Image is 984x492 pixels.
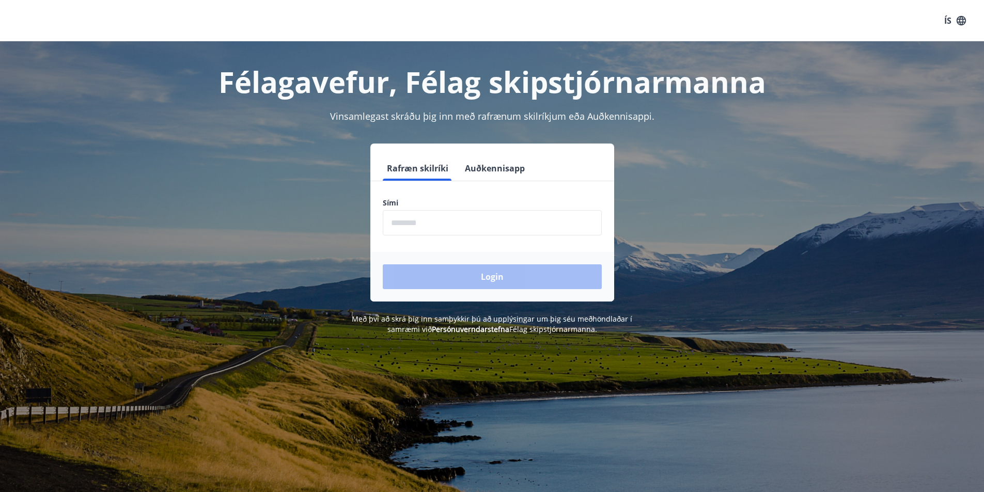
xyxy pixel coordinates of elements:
h1: Félagavefur, Félag skipstjórnarmanna [133,62,852,101]
span: Vinsamlegast skráðu þig inn með rafrænum skilríkjum eða Auðkennisappi. [330,110,654,122]
a: Persónuverndarstefna [432,324,509,334]
span: Með því að skrá þig inn samþykkir þú að upplýsingar um þig séu meðhöndlaðar í samræmi við Félag s... [352,314,632,334]
button: Auðkennisapp [461,156,529,181]
button: Rafræn skilríki [383,156,452,181]
label: Sími [383,198,602,208]
button: ÍS [939,11,972,30]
